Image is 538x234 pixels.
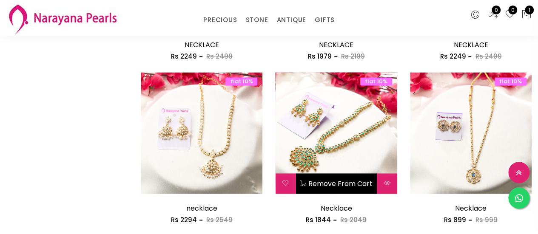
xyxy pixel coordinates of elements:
[306,215,331,224] span: Rs 1844
[341,52,365,61] span: Rs 2199
[505,9,515,20] a: 0
[203,14,237,26] a: PRECIOUS
[453,40,488,50] a: NECKLACE
[245,14,268,26] a: STONE
[444,215,466,224] span: Rs 899
[488,9,498,20] a: 0
[475,52,501,61] span: Rs 2499
[475,215,498,224] span: Rs 999
[360,77,392,85] span: flat 10%
[206,215,233,224] span: Rs 2549
[315,14,335,26] a: GIFTS
[377,173,397,194] button: Quick View
[275,173,295,194] button: Add to wishlist
[186,203,217,213] a: necklace
[521,9,532,20] button: 1
[206,52,233,61] span: Rs 2499
[440,52,466,61] span: Rs 2249
[276,14,306,26] a: ANTIQUE
[171,215,197,224] span: Rs 2294
[508,6,517,14] span: 0
[321,203,352,213] a: Necklace
[340,215,367,224] span: Rs 2049
[319,40,353,50] a: NECKLACE
[455,203,487,213] a: Necklace
[185,40,219,50] a: NECKLACE
[171,52,197,61] span: Rs 2249
[308,52,332,61] span: Rs 1979
[296,173,376,194] button: Remove from cart
[525,6,534,14] span: 1
[492,6,501,14] span: 0
[225,77,257,85] span: flat 10%
[495,77,527,85] span: flat 10%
